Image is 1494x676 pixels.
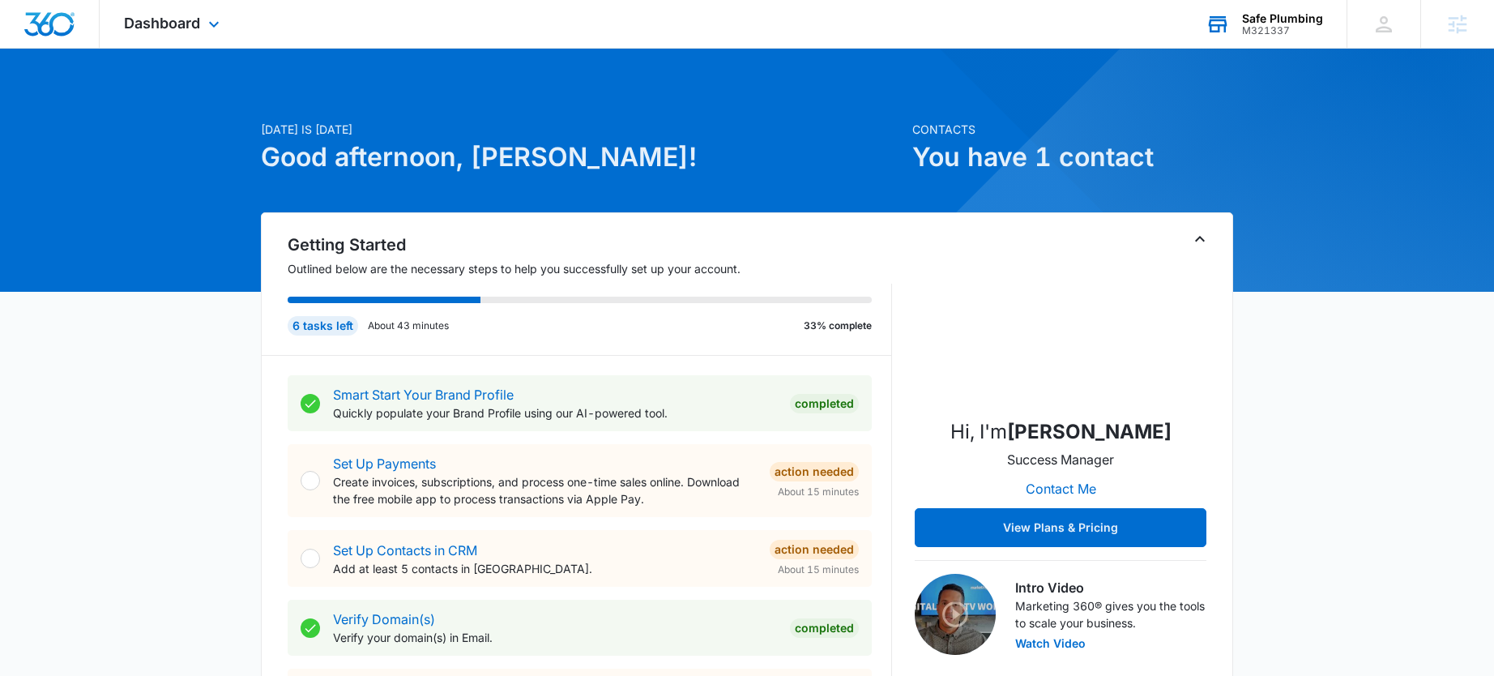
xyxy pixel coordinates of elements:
[980,242,1142,404] img: Erin Reese
[912,138,1233,177] h1: You have 1 contact
[915,508,1206,547] button: View Plans & Pricing
[333,473,757,507] p: Create invoices, subscriptions, and process one-time sales online. Download the free mobile app t...
[1007,420,1172,443] strong: [PERSON_NAME]
[261,138,903,177] h1: Good afternoon, [PERSON_NAME]!
[333,456,436,472] a: Set Up Payments
[790,618,859,638] div: Completed
[1015,638,1086,649] button: Watch Video
[1190,229,1210,249] button: Toggle Collapse
[261,121,903,138] p: [DATE] is [DATE]
[288,316,358,336] div: 6 tasks left
[368,319,449,333] p: About 43 minutes
[770,462,859,481] div: Action Needed
[333,542,477,558] a: Set Up Contacts in CRM
[333,404,777,421] p: Quickly populate your Brand Profile using our AI-powered tool.
[1015,597,1206,631] p: Marketing 360® gives you the tools to scale your business.
[912,121,1233,138] p: Contacts
[288,260,892,277] p: Outlined below are the necessary steps to help you successfully set up your account.
[1015,578,1206,597] h3: Intro Video
[1007,450,1114,469] p: Success Manager
[915,574,996,655] img: Intro Video
[1242,25,1323,36] div: account id
[804,319,872,333] p: 33% complete
[778,485,859,499] span: About 15 minutes
[333,387,514,403] a: Smart Start Your Brand Profile
[288,233,892,257] h2: Getting Started
[778,563,859,577] span: About 15 minutes
[333,629,777,646] p: Verify your domain(s) in Email.
[1242,12,1323,25] div: account name
[790,394,859,413] div: Completed
[1010,469,1112,508] button: Contact Me
[770,540,859,559] div: Action Needed
[333,611,435,627] a: Verify Domain(s)
[950,417,1172,447] p: Hi, I'm
[333,560,757,577] p: Add at least 5 contacts in [GEOGRAPHIC_DATA].
[124,15,200,32] span: Dashboard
